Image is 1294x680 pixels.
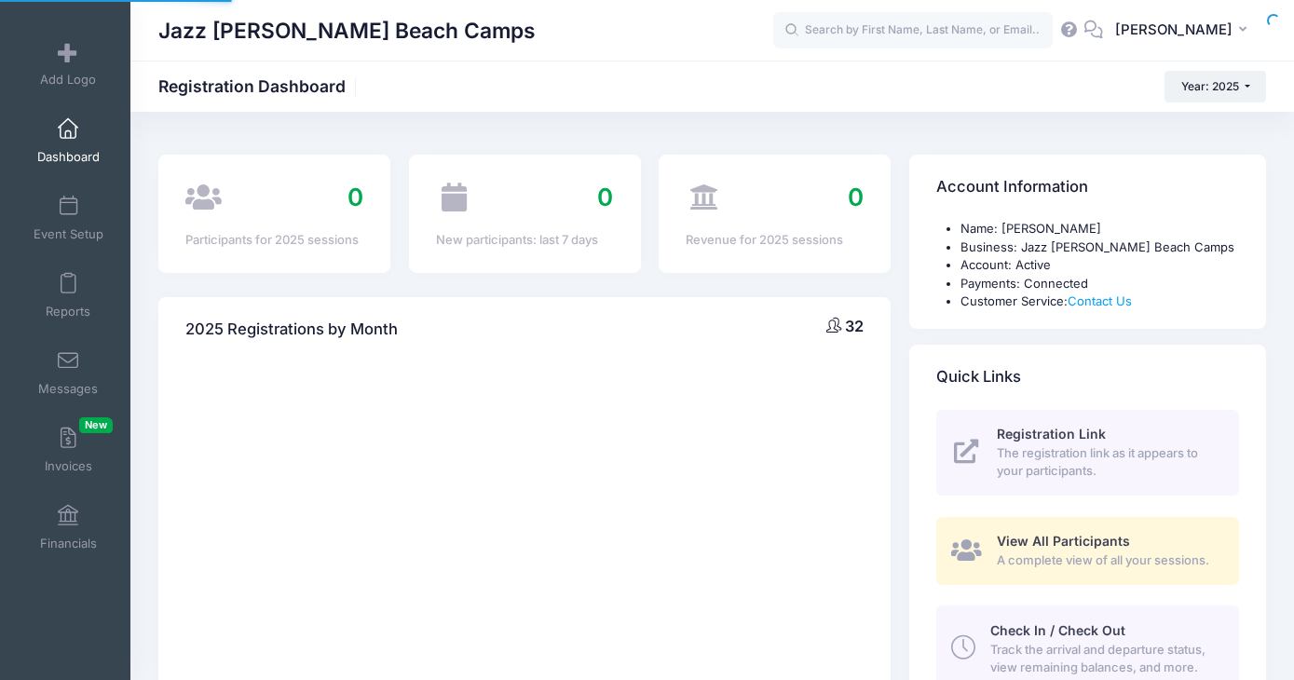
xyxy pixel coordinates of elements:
input: Search by First Name, Last Name, or Email... [773,12,1053,49]
a: View All Participants A complete view of all your sessions. [936,517,1239,585]
span: Check In / Check Out [990,622,1125,638]
li: Customer Service: [960,292,1239,311]
span: 0 [597,183,613,211]
span: 0 [848,183,864,211]
h4: Quick Links [936,350,1021,403]
a: Add Logo [24,31,113,96]
span: Financials [40,536,97,551]
span: Year: 2025 [1181,79,1239,93]
h4: 2025 Registrations by Month [185,304,398,357]
div: Revenue for 2025 sessions [686,231,864,250]
li: Account: Active [960,256,1239,275]
span: The registration link as it appears to your participants. [997,444,1218,481]
span: A complete view of all your sessions. [997,551,1218,570]
span: Track the arrival and departure status, view remaining balances, and more. [990,641,1218,677]
a: Event Setup [24,185,113,251]
a: Dashboard [24,108,113,173]
a: InvoicesNew [24,417,113,483]
h1: Registration Dashboard [158,76,361,96]
span: Dashboard [37,149,100,165]
span: View All Participants [997,533,1130,549]
span: 32 [845,317,864,335]
li: Name: [PERSON_NAME] [960,220,1239,238]
span: New [79,417,113,433]
a: Contact Us [1068,293,1132,308]
h1: Jazz [PERSON_NAME] Beach Camps [158,9,536,52]
li: Business: Jazz [PERSON_NAME] Beach Camps [960,238,1239,257]
div: New participants: last 7 days [436,231,614,250]
button: [PERSON_NAME] [1103,9,1266,52]
a: Registration Link The registration link as it appears to your participants. [936,410,1239,496]
li: Payments: Connected [960,275,1239,293]
span: Event Setup [34,226,103,242]
span: Add Logo [40,72,96,88]
span: [PERSON_NAME] [1115,20,1233,40]
a: Reports [24,263,113,328]
span: Messages [38,381,98,397]
a: Messages [24,340,113,405]
div: Participants for 2025 sessions [185,231,363,250]
h4: Account Information [936,161,1088,214]
button: Year: 2025 [1165,71,1266,102]
a: Financials [24,495,113,560]
span: Invoices [45,458,92,474]
span: Registration Link [997,426,1106,442]
span: 0 [347,183,363,211]
span: Reports [46,304,90,320]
